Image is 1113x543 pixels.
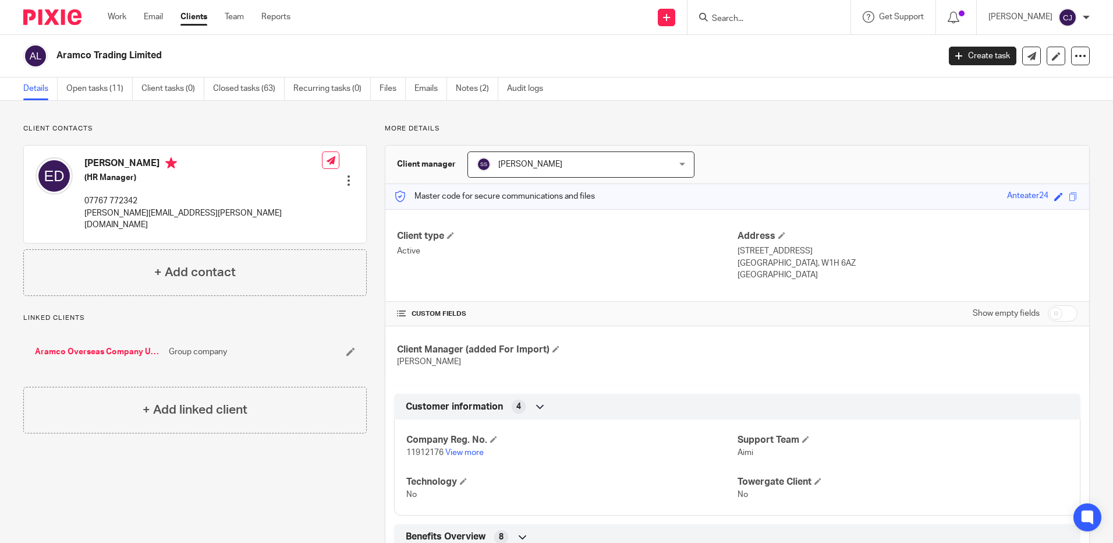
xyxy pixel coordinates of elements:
[56,50,756,62] h2: Aramco Trading Limited
[397,245,737,257] p: Active
[225,11,244,23] a: Team
[293,77,371,100] a: Recurring tasks (0)
[84,207,322,231] p: [PERSON_NAME][EMAIL_ADDRESS][PERSON_NAME][DOMAIN_NAME]
[738,245,1077,257] p: [STREET_ADDRESS]
[213,77,285,100] a: Closed tasks (63)
[397,230,737,242] h4: Client type
[406,449,444,457] span: 11912176
[738,269,1077,281] p: [GEOGRAPHIC_DATA]
[406,434,737,446] h4: Company Reg. No.
[169,346,227,358] span: Group company
[380,77,406,100] a: Files
[36,157,73,195] img: svg%3E
[738,449,753,457] span: Aimi
[738,434,1068,446] h4: Support Team
[711,14,816,24] input: Search
[456,77,498,100] a: Notes (2)
[406,491,417,499] span: No
[1058,8,1077,27] img: svg%3E
[879,13,924,21] span: Get Support
[406,401,503,413] span: Customer information
[477,157,491,171] img: svg%3E
[445,449,484,457] a: View more
[23,313,367,323] p: Linked clients
[180,11,207,23] a: Clients
[397,358,461,366] span: [PERSON_NAME]
[397,158,456,170] h3: Client manager
[516,401,521,412] span: 4
[499,531,504,543] span: 8
[143,401,247,419] h4: + Add linked client
[66,77,133,100] a: Open tasks (11)
[738,491,748,499] span: No
[165,157,177,169] i: Primary
[84,195,322,207] p: 07767 772342
[988,11,1052,23] p: [PERSON_NAME]
[23,44,48,68] img: svg%3E
[23,124,367,133] p: Client contacts
[141,77,204,100] a: Client tasks (0)
[35,346,163,358] a: Aramco Overseas Company UK Limited
[973,308,1040,319] label: Show empty fields
[1007,190,1048,203] div: Anteater24
[498,160,562,168] span: [PERSON_NAME]
[507,77,552,100] a: Audit logs
[397,309,737,319] h4: CUSTOM FIELDS
[23,77,58,100] a: Details
[154,263,236,281] h4: + Add contact
[23,9,81,25] img: Pixie
[385,124,1090,133] p: More details
[108,11,126,23] a: Work
[414,77,447,100] a: Emails
[738,258,1077,269] p: [GEOGRAPHIC_DATA], W1H 6AZ
[406,531,485,543] span: Benefits Overview
[84,172,322,184] h5: (HR Manager)
[261,11,290,23] a: Reports
[738,476,1068,488] h4: Towergate Client
[738,230,1077,242] h4: Address
[397,344,737,356] h4: Client Manager (added For Import)
[144,11,163,23] a: Email
[949,47,1016,65] a: Create task
[394,191,595,202] p: Master code for secure communications and files
[406,476,737,488] h4: Technology
[84,157,322,172] h4: [PERSON_NAME]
